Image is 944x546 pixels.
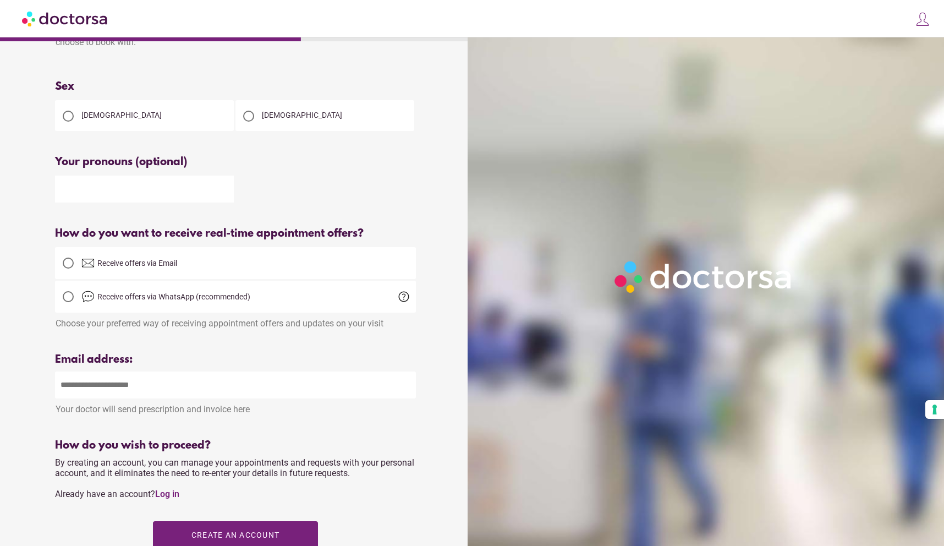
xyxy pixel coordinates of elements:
div: Email address: [55,353,416,366]
div: Sex [55,80,416,93]
div: How do you wish to proceed? [55,439,416,452]
span: Receive offers via WhatsApp (recommended) [97,292,250,301]
img: Logo-Doctorsa-trans-White-partial-flat.png [610,256,798,298]
a: Log in [155,489,179,499]
span: Receive offers via Email [97,259,177,267]
img: icons8-customer-100.png [915,12,930,27]
span: [DEMOGRAPHIC_DATA] [81,111,162,119]
button: Your consent preferences for tracking technologies [925,400,944,419]
img: email [81,256,95,270]
span: help [397,290,410,303]
img: Doctorsa.com [22,6,109,31]
span: [DEMOGRAPHIC_DATA] [262,111,342,119]
div: Your pronouns (optional) [55,156,416,168]
img: chat [81,290,95,303]
div: Choose your preferred way of receiving appointment offers and updates on your visit [55,313,416,329]
div: Your doctor will send prescription and invoice here [55,398,416,414]
div: How do you want to receive real-time appointment offers? [55,227,416,240]
span: By creating an account, you can manage your appointments and requests with your personal account,... [55,457,414,499]
span: Create an account [191,531,279,539]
